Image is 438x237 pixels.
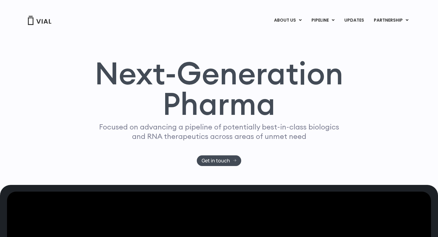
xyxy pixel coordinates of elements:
[96,122,342,141] p: Focused on advancing a pipeline of potentially best-in-class biologics and RNA therapeutics acros...
[197,155,242,166] a: Get in touch
[307,15,339,26] a: PIPELINEMenu Toggle
[369,15,413,26] a: PARTNERSHIPMenu Toggle
[27,16,52,25] img: Vial Logo
[87,58,351,119] h1: Next-Generation Pharma
[202,158,230,163] span: Get in touch
[339,15,369,26] a: UPDATES
[269,15,306,26] a: ABOUT USMenu Toggle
